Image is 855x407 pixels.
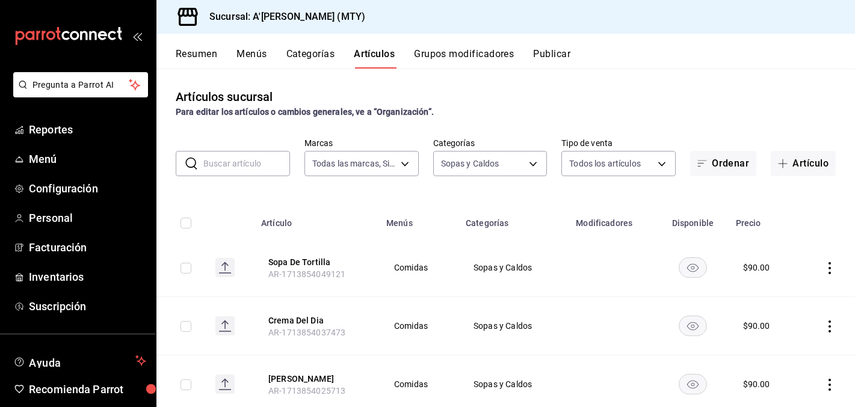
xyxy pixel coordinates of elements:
div: $ 90.00 [743,320,770,332]
span: Ayuda [29,353,131,368]
th: Disponible [657,200,728,239]
span: Personal [29,210,146,226]
span: Sopas y Caldos [474,322,554,330]
button: edit-product-location [268,373,365,385]
span: Comidas [394,263,443,272]
div: Artículos sucursal [176,88,273,106]
button: Ordenar [690,151,756,176]
th: Artículo [254,200,379,239]
button: Grupos modificadores [414,48,514,69]
button: actions [824,320,836,332]
button: Publicar [533,48,570,69]
a: Pregunta a Parrot AI [8,87,148,100]
span: Reportes [29,121,146,138]
div: $ 90.00 [743,262,770,274]
button: actions [824,379,836,391]
span: AR-1713854025713 [268,386,345,396]
label: Categorías [433,139,548,147]
button: availability-product [679,257,707,278]
span: Configuración [29,180,146,197]
span: Inventarios [29,269,146,285]
span: Menú [29,151,146,167]
span: AR-1713854037473 [268,328,345,337]
span: Suscripción [29,298,146,314]
span: Sopas y Caldos [474,380,554,388]
th: Precio [729,200,798,239]
button: Categorías [286,48,335,69]
button: Artículos [354,48,395,69]
button: actions [824,262,836,274]
span: Comidas [394,380,443,388]
span: Comidas [394,322,443,330]
strong: Para editar los artículos o cambios generales, ve a “Organización”. [176,107,434,117]
button: open_drawer_menu [132,31,142,41]
div: navigation tabs [176,48,855,69]
button: Resumen [176,48,217,69]
h3: Sucursal: A'[PERSON_NAME] (MTY) [200,10,365,24]
input: Buscar artículo [203,151,290,176]
button: availability-product [679,374,707,394]
span: Facturación [29,239,146,256]
label: Tipo de venta [561,139,676,147]
th: Menús [379,200,458,239]
th: Modificadores [569,200,657,239]
span: Todos los artículos [569,158,641,170]
label: Marcas [304,139,419,147]
button: availability-product [679,316,707,336]
button: Pregunta a Parrot AI [13,72,148,97]
span: AR-1713854049121 [268,269,345,279]
button: Artículo [771,151,836,176]
span: Sopas y Caldos [474,263,554,272]
span: Sopas y Caldos [441,158,499,170]
span: Recomienda Parrot [29,381,146,397]
span: Todas las marcas, Sin marca [312,158,397,170]
button: edit-product-location [268,256,365,268]
button: Menús [236,48,267,69]
div: $ 90.00 [743,378,770,390]
th: Categorías [458,200,569,239]
button: edit-product-location [268,314,365,326]
span: Pregunta a Parrot AI [32,79,129,91]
